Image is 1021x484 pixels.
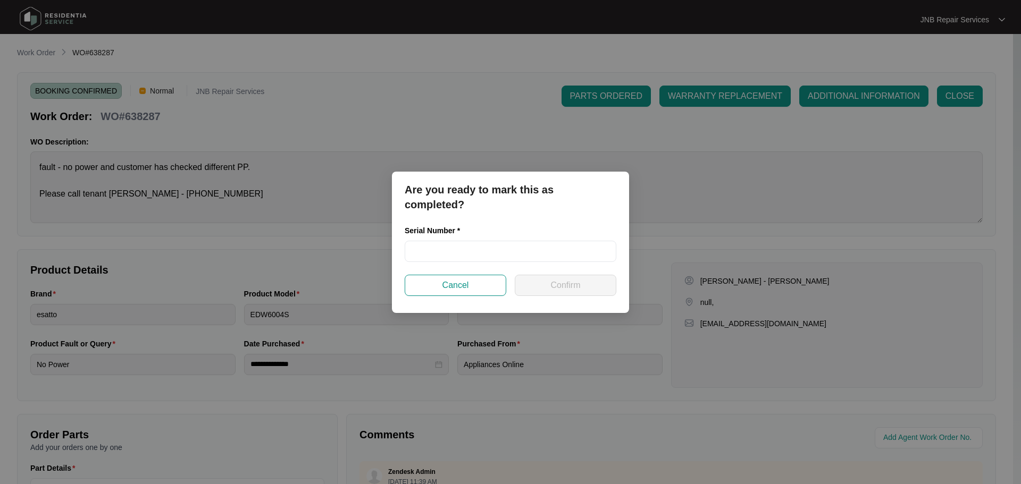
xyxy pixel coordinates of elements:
button: Confirm [515,275,616,296]
button: Cancel [405,275,506,296]
p: Are you ready to mark this as [405,182,616,197]
span: Cancel [442,279,469,292]
label: Serial Number * [405,225,468,236]
p: completed? [405,197,616,212]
